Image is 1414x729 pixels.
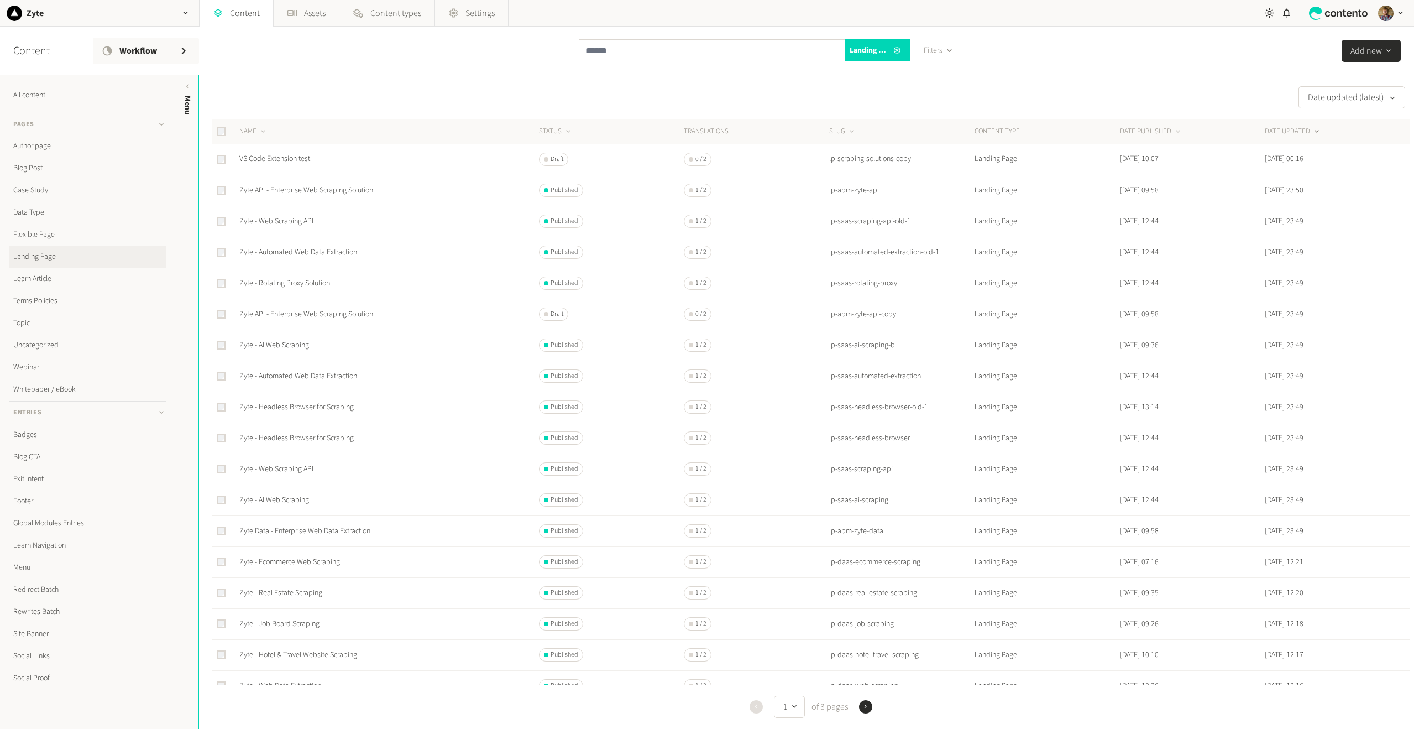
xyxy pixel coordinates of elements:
span: Published [551,588,578,598]
span: Entries [13,408,41,418]
button: DATE UPDATED [1265,126,1321,137]
a: Zyte API - Enterprise Web Scraping Solution [239,309,373,320]
span: 0 / 2 [695,309,706,319]
span: 1 / 2 [695,464,706,474]
button: DATE PUBLISHED [1120,126,1182,137]
span: 1 / 2 [695,526,706,536]
time: [DATE] 09:58 [1120,309,1159,320]
td: lp-saas-rotating-proxy [829,268,974,299]
span: Landing Page [850,45,888,56]
td: Landing Page [974,485,1119,515]
time: [DATE] 09:35 [1120,587,1159,598]
a: Redirect Batch [9,579,166,601]
a: Zyte - Headless Browser for Scraping [239,433,354,444]
button: Add new [1342,40,1401,62]
a: Zyte - Ecommerce Web Scraping [239,556,340,567]
span: Settings [465,7,495,20]
td: Landing Page [974,546,1119,577]
a: Zyte - Hotel & Travel Website Scraping [239,649,357,660]
a: Zyte API - Enterprise Web Scraping Solution [239,185,373,196]
time: [DATE] 09:36 [1120,340,1159,351]
span: Published [551,247,578,257]
time: [DATE] 23:49 [1265,340,1303,351]
span: Content types [370,7,421,20]
a: Social Links [9,645,166,667]
span: 1 / 2 [695,371,706,381]
td: lp-saas-headless-browser [829,423,974,454]
button: Date updated (latest) [1298,86,1405,108]
td: Landing Page [974,361,1119,392]
span: 1 / 2 [695,185,706,195]
span: Draft [551,154,563,164]
time: [DATE] 12:44 [1120,278,1159,289]
a: Workflow [93,38,199,64]
span: 1 / 2 [695,278,706,288]
a: Zyte - Job Board Scraping [239,618,320,629]
a: Menu [9,556,166,579]
time: [DATE] 12:44 [1120,216,1159,227]
a: Learn Article [9,268,166,290]
time: [DATE] 10:10 [1120,649,1159,660]
td: Landing Page [974,423,1119,454]
h2: Zyte [27,7,44,20]
span: Filters [924,45,942,56]
time: [DATE] 13:14 [1120,402,1159,413]
td: lp-saas-scraping-api [829,454,974,485]
span: 1 / 2 [695,619,706,629]
a: Zyte - AI Web Scraping [239,494,309,506]
td: Landing Page [974,639,1119,670]
a: Zyte - Automated Web Data Extraction [239,371,357,382]
time: [DATE] 23:49 [1265,525,1303,537]
time: [DATE] 12:16 [1265,680,1303,691]
time: [DATE] 09:26 [1120,618,1159,629]
td: Landing Page [974,515,1119,546]
a: Webinar [9,356,166,378]
td: Landing Page [974,237,1119,268]
span: 1 / 2 [695,247,706,257]
img: Zyte [7,6,22,21]
span: Workflow [119,44,170,58]
span: Published [551,557,578,567]
td: lp-abm-zyte-data [829,515,974,546]
a: Zyte - Web Data Extraction [239,680,321,691]
span: 1 / 2 [695,650,706,660]
time: [DATE] 12:44 [1120,433,1159,444]
span: 1 / 2 [695,681,706,691]
a: Social Proof [9,667,166,689]
td: lp-abm-zyte-api-copy [829,299,974,330]
span: 0 / 2 [695,154,706,164]
td: lp-saas-ai-scraping-b [829,330,974,361]
td: Landing Page [974,299,1119,330]
a: Topic [9,312,166,334]
th: Translations [683,119,829,144]
time: [DATE] 23:49 [1265,278,1303,289]
h2: Content [13,43,75,59]
th: CONTENT TYPE [974,119,1119,144]
td: lp-saas-headless-browser-old-1 [829,392,974,423]
time: [DATE] 23:49 [1265,309,1303,320]
td: lp-scraping-solutions-copy [829,144,974,175]
time: [DATE] 23:49 [1265,247,1303,258]
span: of 3 pages [809,700,848,714]
a: Global Modules Entries [9,512,166,534]
td: Landing Page [974,577,1119,608]
span: Published [551,216,578,226]
span: 1 / 2 [695,433,706,443]
td: lp-abm-zyte-api [829,175,974,206]
td: Landing Page [974,330,1119,361]
a: Data Type [9,201,166,223]
img: Péter Soltész [1378,6,1394,21]
a: Whitepaper / eBook [9,378,166,400]
time: [DATE] 07:16 [1120,556,1159,567]
span: Published [551,433,578,443]
button: 1 [774,696,805,718]
td: lp-daas-hotel-travel-scraping [829,639,974,670]
time: [DATE] 12:44 [1120,371,1159,382]
a: VS Code Extension test [239,153,310,164]
td: lp-daas-web-scraping [829,670,974,701]
time: [DATE] 10:07 [1120,153,1159,164]
a: Zyte Data - Enterprise Web Data Extraction [239,525,370,537]
td: Landing Page [974,608,1119,639]
time: [DATE] 12:21 [1265,556,1303,567]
